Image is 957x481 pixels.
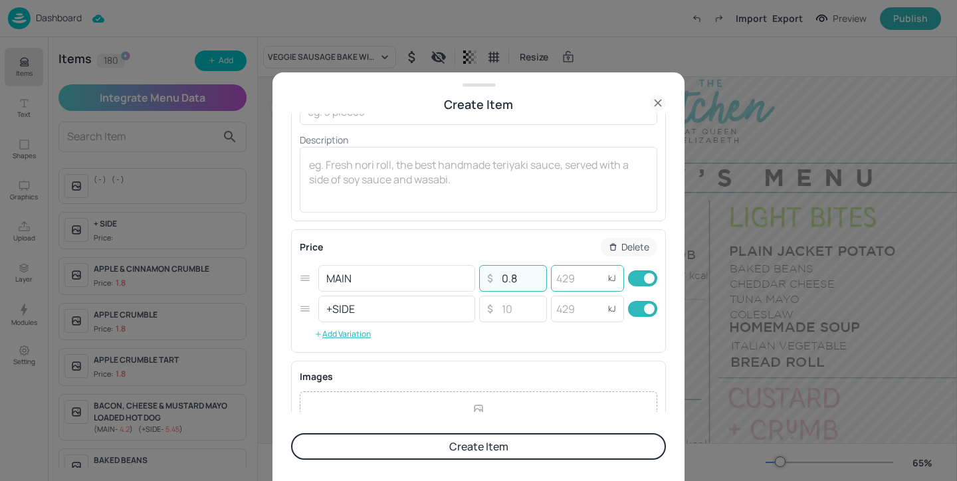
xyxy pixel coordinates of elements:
[300,133,657,147] p: Description
[496,296,543,322] input: 10
[608,304,616,314] p: kJ
[551,296,604,322] input: 429
[496,265,543,292] input: 10
[621,242,649,252] p: Delete
[318,296,475,322] input: eg. Small
[318,265,475,292] input: eg. Small
[551,265,604,292] input: 429
[601,238,657,256] button: Delete
[291,95,666,114] div: Create Item
[300,240,323,254] p: Price
[608,274,616,283] p: kJ
[300,369,657,383] p: Images
[291,433,666,460] button: Create Item
[300,324,385,344] button: Add Variation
